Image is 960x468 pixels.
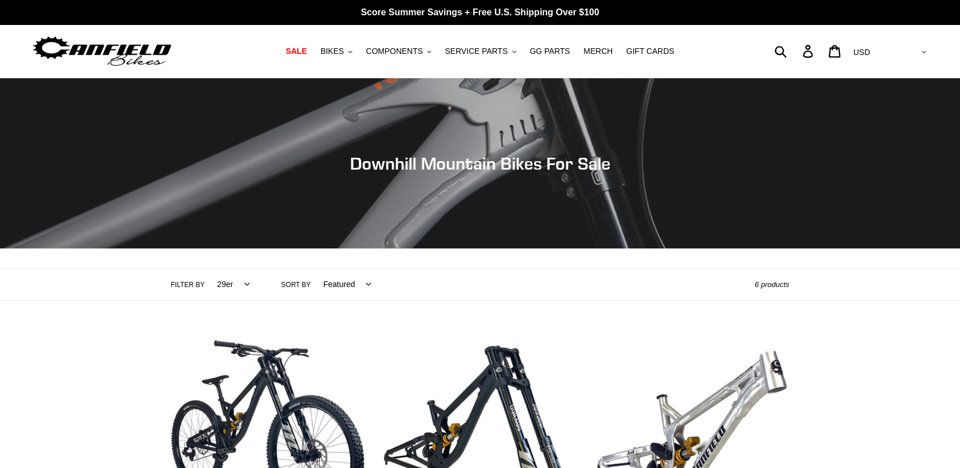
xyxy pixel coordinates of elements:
span: GIFT CARDS [626,47,675,56]
span: MERCH [584,47,613,56]
label: Filter by [171,280,205,290]
span: SALE [286,47,307,56]
span: COMPONENTS [366,47,423,56]
span: GG PARTS [530,47,570,56]
button: COMPONENTS [360,44,437,59]
button: BIKES [315,44,358,59]
a: GG PARTS [524,44,576,59]
span: BIKES [321,47,344,56]
span: SERVICE PARTS [445,47,507,56]
a: GIFT CARDS [621,44,680,59]
span: Downhill Mountain Bikes For Sale [350,153,610,174]
img: Canfield Bikes [31,33,173,69]
input: Search [781,39,810,64]
button: SERVICE PARTS [439,44,521,59]
label: Sort by [281,280,311,290]
span: 6 products [755,280,789,289]
a: SALE [280,44,313,59]
a: MERCH [578,44,618,59]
